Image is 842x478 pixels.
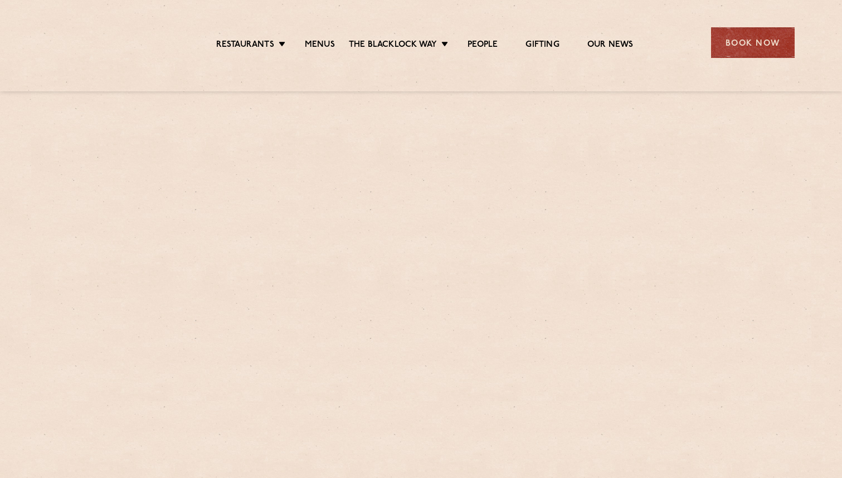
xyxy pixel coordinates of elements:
[711,27,795,58] div: Book Now
[349,40,437,52] a: The Blacklock Way
[468,40,498,52] a: People
[305,40,335,52] a: Menus
[216,40,274,52] a: Restaurants
[587,40,634,52] a: Our News
[525,40,559,52] a: Gifting
[48,11,144,75] img: svg%3E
